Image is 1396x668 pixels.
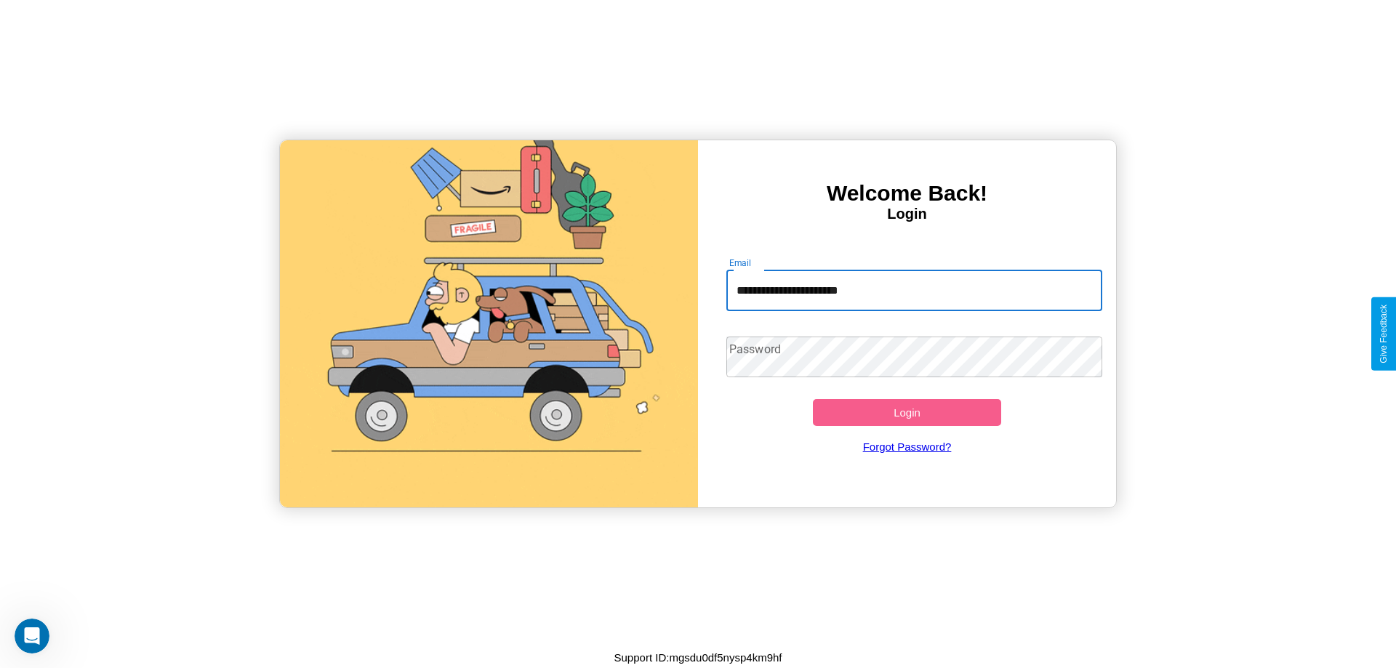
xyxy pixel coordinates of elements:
button: Login [813,399,1001,426]
h4: Login [698,206,1116,222]
label: Email [729,257,752,269]
div: Give Feedback [1379,305,1389,363]
p: Support ID: mgsdu0df5nysp4km9hf [614,648,782,667]
h3: Welcome Back! [698,181,1116,206]
a: Forgot Password? [719,426,1096,467]
img: gif [280,140,698,507]
iframe: Intercom live chat [15,619,49,653]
